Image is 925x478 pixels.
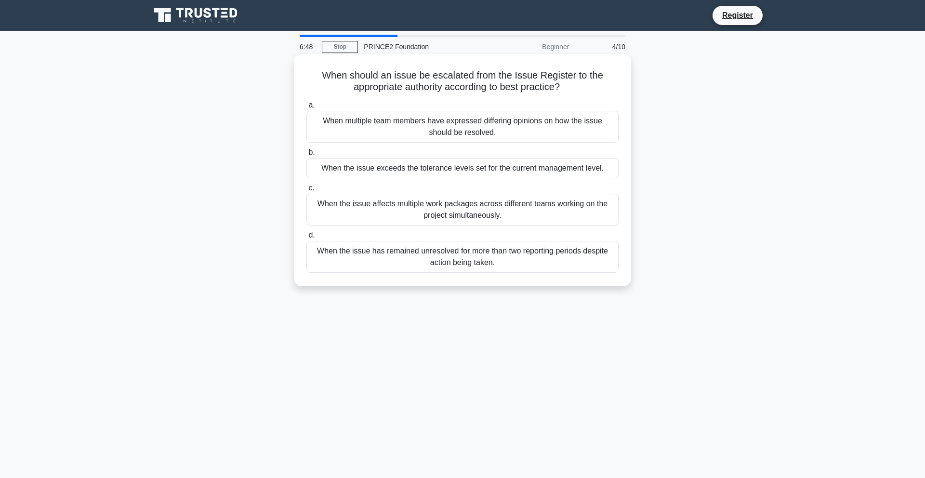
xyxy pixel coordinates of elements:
[306,241,619,273] div: When the issue has remained unresolved for more than two reporting periods despite action being t...
[716,9,759,21] a: Register
[306,111,619,143] div: When multiple team members have expressed differing opinions on how the issue should be resolved.
[308,148,315,156] span: b.
[308,101,315,109] span: a.
[308,231,315,239] span: d.
[308,184,314,192] span: c.
[306,158,619,178] div: When the issue exceeds the tolerance levels set for the current management level.
[358,37,490,56] div: PRINCE2 Foundation
[305,69,620,93] h5: When should an issue be escalated from the Issue Register to the appropriate authority according ...
[575,37,631,56] div: 4/10
[490,37,575,56] div: Beginner
[306,194,619,226] div: When the issue affects multiple work packages across different teams working on the project simul...
[294,37,322,56] div: 6:48
[322,41,358,53] a: Stop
